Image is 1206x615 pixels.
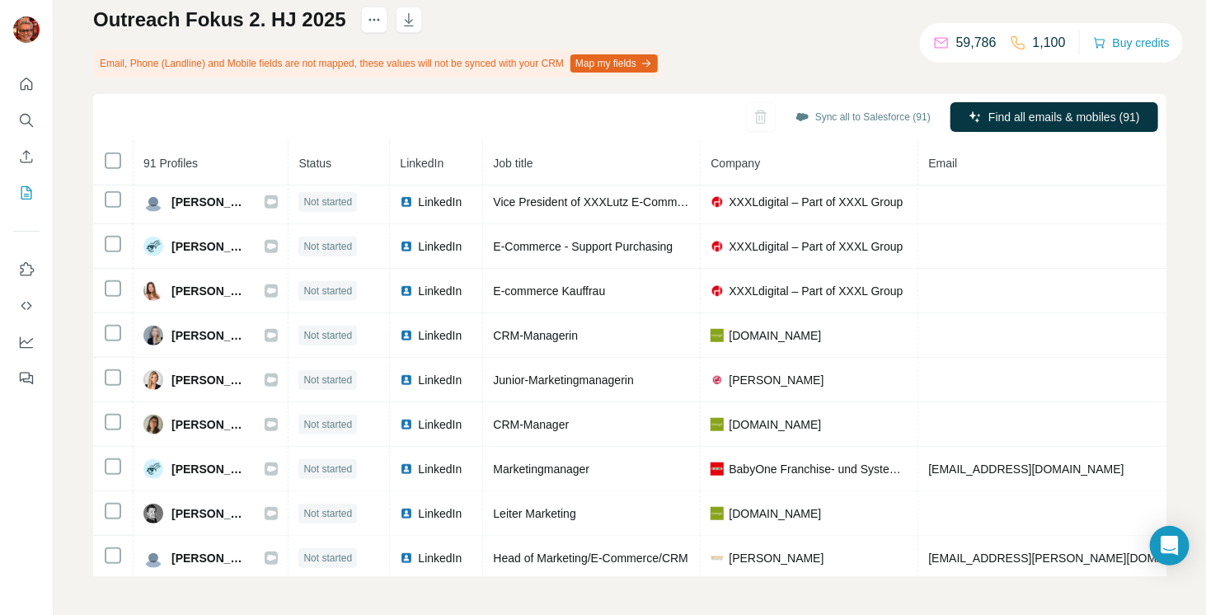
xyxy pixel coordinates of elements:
span: [PERSON_NAME] [171,416,248,433]
img: Avatar [143,415,163,434]
p: 59,786 [956,33,997,53]
span: Not started [303,328,352,343]
div: Open Intercom Messenger [1150,526,1190,566]
img: company-logo [711,329,724,342]
span: [PERSON_NAME] [729,372,824,388]
span: Job title [493,157,533,170]
button: actions [361,7,387,33]
div: Email, Phone (Landline) and Mobile fields are not mapped, these values will not be synced with yo... [93,49,661,77]
img: Avatar [143,548,163,568]
span: [PERSON_NAME] [729,550,824,566]
img: company-logo [711,240,724,253]
span: Not started [303,373,352,387]
span: Email [928,157,957,170]
img: Avatar [143,237,163,256]
img: LinkedIn logo [400,195,413,209]
button: Find all emails & mobiles (91) [950,102,1158,132]
span: [PERSON_NAME] [171,505,248,522]
span: [PERSON_NAME] [171,238,248,255]
img: Avatar [143,504,163,523]
img: company-logo [711,462,724,476]
img: company-logo [711,284,724,298]
img: Avatar [143,370,163,390]
button: Sync all to Salesforce (91) [784,105,942,129]
h1: Outreach Fokus 2. HJ 2025 [93,7,346,33]
span: CRM-Managerin [493,329,578,342]
span: E-commerce Kauffrau [493,284,605,298]
span: [PERSON_NAME] [171,461,248,477]
img: Avatar [143,459,163,479]
span: LinkedIn [418,238,462,255]
img: LinkedIn logo [400,552,413,565]
button: Dashboard [13,327,40,357]
span: LinkedIn [400,157,443,170]
span: Vice President of XXXLutz E-Commerce CEE [493,195,726,209]
span: Company [711,157,760,170]
span: Find all emails & mobiles (91) [988,109,1140,125]
span: [EMAIL_ADDRESS][DOMAIN_NAME] [928,462,1124,476]
span: Not started [303,284,352,298]
p: 1,100 [1033,33,1066,53]
button: Quick start [13,69,40,99]
img: LinkedIn logo [400,462,413,476]
span: [PERSON_NAME] [171,327,248,344]
span: XXXLdigital – Part of XXXL Group [729,238,903,255]
span: [PERSON_NAME] [171,550,248,566]
span: [PERSON_NAME] [171,372,248,388]
img: company-logo [711,418,724,431]
img: LinkedIn logo [400,329,413,342]
button: My lists [13,178,40,208]
span: Marketingmanager [493,462,589,476]
img: LinkedIn logo [400,373,413,387]
span: LinkedIn [418,416,462,433]
span: Head of Marketing/E-Commerce/CRM [493,552,688,565]
img: LinkedIn logo [400,284,413,298]
img: Avatar [143,326,163,345]
span: Not started [303,417,352,432]
span: XXXLdigital – Part of XXXL Group [729,194,903,210]
button: Buy credits [1093,31,1170,54]
img: company-logo [711,507,724,520]
img: Avatar [143,192,163,212]
span: [DOMAIN_NAME] [729,416,821,433]
button: Use Surfe on LinkedIn [13,255,40,284]
img: LinkedIn logo [400,507,413,520]
span: [DOMAIN_NAME] [729,327,821,344]
span: LinkedIn [418,550,462,566]
img: Avatar [13,16,40,43]
span: Leiter Marketing [493,507,575,520]
span: E-Commerce - Support Purchasing [493,240,673,253]
span: [DOMAIN_NAME] [729,505,821,522]
img: LinkedIn logo [400,418,413,431]
img: company-logo [711,195,724,209]
button: Map my fields [570,54,658,73]
span: Not started [303,551,352,566]
span: LinkedIn [418,372,462,388]
button: Use Surfe API [13,291,40,321]
img: company-logo [711,552,724,565]
span: [PERSON_NAME] [171,283,248,299]
span: LinkedIn [418,505,462,522]
img: company-logo [711,373,724,387]
span: Not started [303,239,352,254]
span: [PERSON_NAME] [171,194,248,210]
span: LinkedIn [418,461,462,477]
span: Junior-Marketingmanagerin [493,373,633,387]
button: Enrich CSV [13,142,40,171]
span: Status [298,157,331,170]
span: XXXLdigital – Part of XXXL Group [729,283,903,299]
span: LinkedIn [418,283,462,299]
img: Avatar [143,281,163,301]
img: LinkedIn logo [400,240,413,253]
span: Not started [303,462,352,477]
span: Not started [303,506,352,521]
span: LinkedIn [418,194,462,210]
span: 91 Profiles [143,157,198,170]
button: Search [13,106,40,135]
span: BabyOne Franchise- und Systemzentrale [729,461,908,477]
span: Not started [303,195,352,209]
span: CRM-Manager [493,418,569,431]
button: Feedback [13,364,40,393]
span: LinkedIn [418,327,462,344]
